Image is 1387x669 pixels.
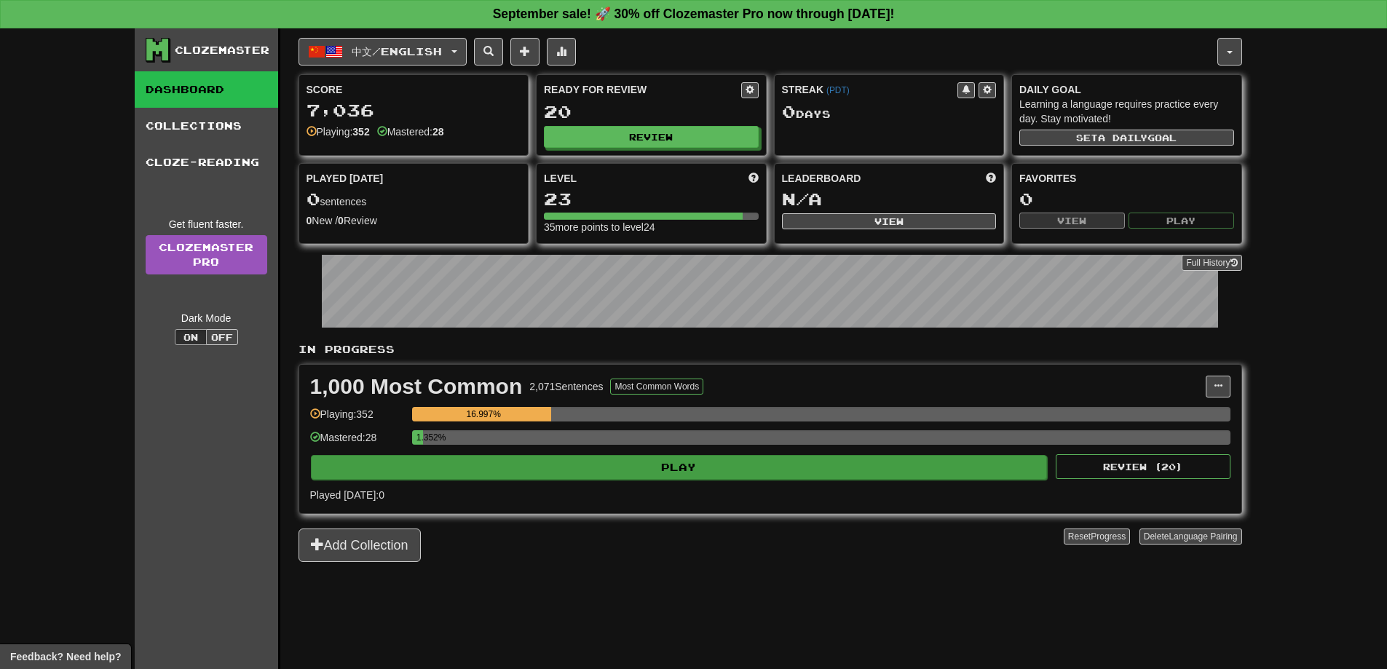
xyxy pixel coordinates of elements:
button: ResetProgress [1064,529,1130,545]
div: Favorites [1019,171,1234,186]
button: Review (20) [1056,454,1230,479]
div: Clozemaster [175,43,269,58]
div: 2,071 Sentences [529,379,603,394]
button: Play [1129,213,1234,229]
div: Day s [782,103,997,122]
strong: 0 [338,215,344,226]
button: View [782,213,997,229]
a: (PDT) [826,85,850,95]
span: Played [DATE] [307,171,384,186]
button: View [1019,213,1125,229]
strong: 0 [307,215,312,226]
span: Progress [1091,531,1126,542]
button: Seta dailygoal [1019,130,1234,146]
button: Add Collection [299,529,421,562]
div: Mastered: [377,124,444,139]
span: Score more points to level up [748,171,759,186]
div: 16.997% [416,407,551,421]
span: Leaderboard [782,171,861,186]
a: Dashboard [135,71,278,108]
a: ClozemasterPro [146,235,267,274]
div: sentences [307,190,521,209]
div: Score [307,82,521,97]
button: Search sentences [474,38,503,66]
strong: 352 [352,126,369,138]
div: 20 [544,103,759,121]
div: Playing: 352 [310,407,405,431]
span: Language Pairing [1169,531,1237,542]
span: Open feedback widget [10,649,121,664]
div: Learning a language requires practice every day. Stay motivated! [1019,97,1234,126]
span: 0 [782,101,796,122]
button: Play [311,455,1048,480]
span: Level [544,171,577,186]
button: Full History [1182,255,1241,271]
div: 35 more points to level 24 [544,220,759,234]
span: a daily [1098,132,1147,143]
div: Mastered: 28 [310,430,405,454]
div: 7,036 [307,101,521,119]
strong: September sale! 🚀 30% off Clozemaster Pro now through [DATE]! [493,7,895,21]
button: Most Common Words [610,379,703,395]
span: Played [DATE]: 0 [310,489,384,501]
div: Daily Goal [1019,82,1234,97]
div: Dark Mode [146,311,267,325]
button: 中文/English [299,38,467,66]
div: Ready for Review [544,82,741,97]
strong: 28 [432,126,444,138]
span: N/A [782,189,822,209]
button: Add sentence to collection [510,38,540,66]
div: 1,000 Most Common [310,376,523,397]
div: Get fluent faster. [146,217,267,231]
div: 1.352% [416,430,423,445]
span: 中文 / English [352,45,442,58]
button: Off [206,329,238,345]
div: New / Review [307,213,521,228]
a: Collections [135,108,278,144]
div: 0 [1019,190,1234,208]
button: On [175,329,207,345]
button: DeleteLanguage Pairing [1139,529,1242,545]
button: Review [544,126,759,148]
p: In Progress [299,342,1242,357]
span: This week in points, UTC [986,171,996,186]
span: 0 [307,189,320,209]
div: 23 [544,190,759,208]
div: Playing: [307,124,370,139]
button: More stats [547,38,576,66]
a: Cloze-Reading [135,144,278,181]
div: Streak [782,82,958,97]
